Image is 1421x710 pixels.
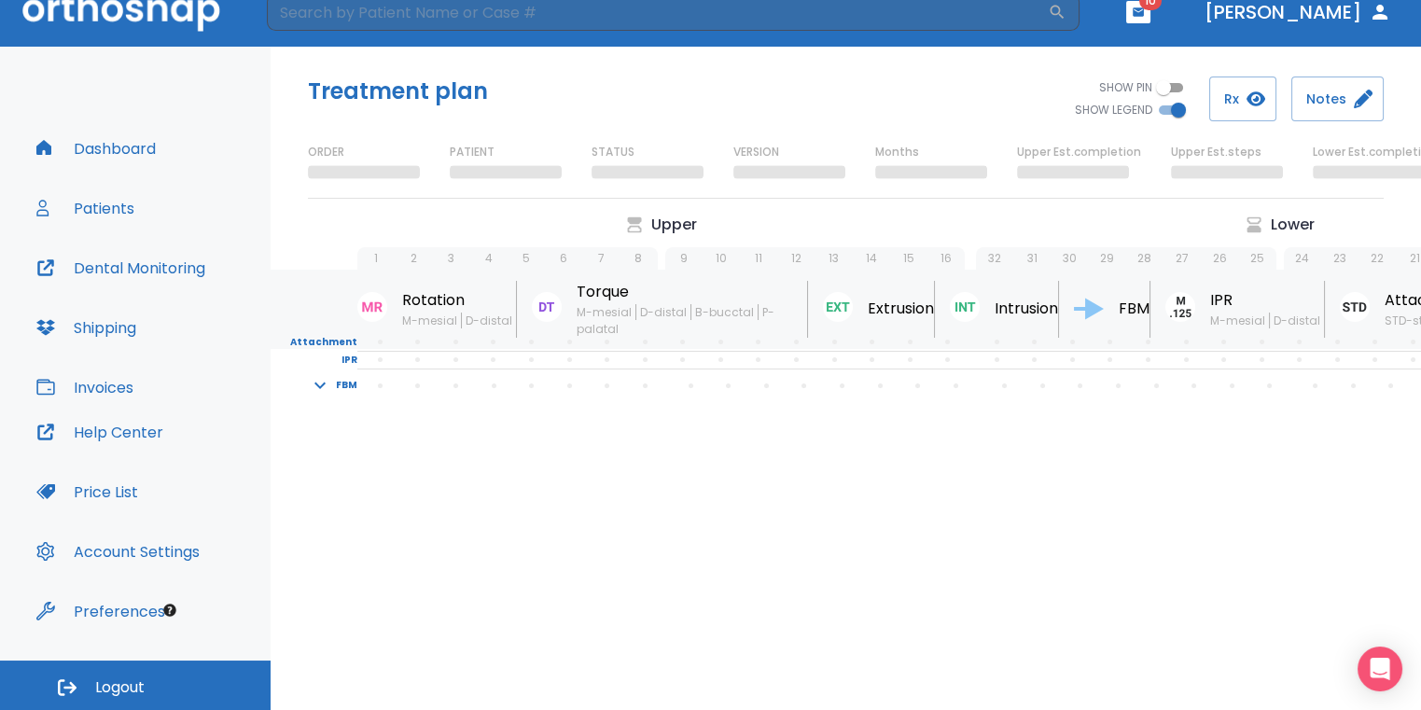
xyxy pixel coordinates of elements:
p: ORDER [308,144,344,160]
p: 27 [1176,250,1189,267]
button: Dental Monitoring [25,245,216,290]
p: Upper Est.steps [1171,144,1261,160]
p: 12 [791,250,801,267]
p: 32 [988,250,1001,267]
p: 13 [829,250,839,267]
p: IPR [271,352,357,369]
p: 9 [680,250,688,267]
p: Torque [577,281,807,303]
button: Help Center [25,410,174,454]
span: D-distal [1269,313,1324,328]
button: Price List [25,469,149,514]
span: SHOW PIN [1099,79,1152,96]
p: 23 [1333,250,1346,267]
button: Shipping [25,305,147,350]
p: 14 [866,250,877,267]
p: 24 [1295,250,1309,267]
div: Tooltip anchor [161,602,178,619]
p: 28 [1137,250,1151,267]
p: 11 [755,250,762,267]
p: 31 [1027,250,1038,267]
p: Intrusion [995,298,1058,320]
p: Rotation [402,289,516,312]
p: 10 [716,250,727,267]
p: VERSION [733,144,779,160]
p: 30 [1063,250,1077,267]
span: B-bucctal [690,304,758,320]
button: Account Settings [25,529,211,574]
p: 15 [903,250,914,267]
p: STATUS [592,144,634,160]
span: M-mesial [1210,313,1269,328]
p: 26 [1213,250,1227,267]
p: Months [875,144,919,160]
p: 5 [522,250,530,267]
p: Lower [1271,214,1315,236]
p: Upper Est.completion [1017,144,1141,160]
p: FBM [336,377,357,394]
button: Rx [1209,77,1276,121]
button: Notes [1291,77,1384,121]
div: Open Intercom Messenger [1358,647,1402,691]
span: M-mesial [577,304,635,320]
span: Logout [95,677,145,698]
p: 25 [1250,250,1264,267]
p: Attachment [271,334,357,351]
p: FBM [1119,298,1149,320]
span: SHOW LEGEND [1075,102,1152,118]
p: 4 [485,250,493,267]
p: 3 [448,250,454,267]
p: IPR [1210,289,1324,312]
p: 1 [374,250,378,267]
span: M-mesial [402,313,461,328]
p: 29 [1100,250,1114,267]
p: Extrusion [868,298,934,320]
p: 6 [560,250,567,267]
p: 16 [940,250,952,267]
p: 22 [1371,250,1384,267]
span: P-palatal [577,304,774,337]
p: Upper [651,214,697,236]
button: Dashboard [25,126,167,171]
button: Invoices [25,365,145,410]
p: 8 [634,250,642,267]
p: 21 [1410,250,1420,267]
span: D-distal [635,304,690,320]
button: Patients [25,186,146,230]
span: D-distal [461,313,516,328]
h5: Treatment plan [308,77,488,106]
p: PATIENT [450,144,495,160]
p: 2 [411,250,417,267]
button: Preferences [25,589,176,633]
p: 7 [598,250,605,267]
